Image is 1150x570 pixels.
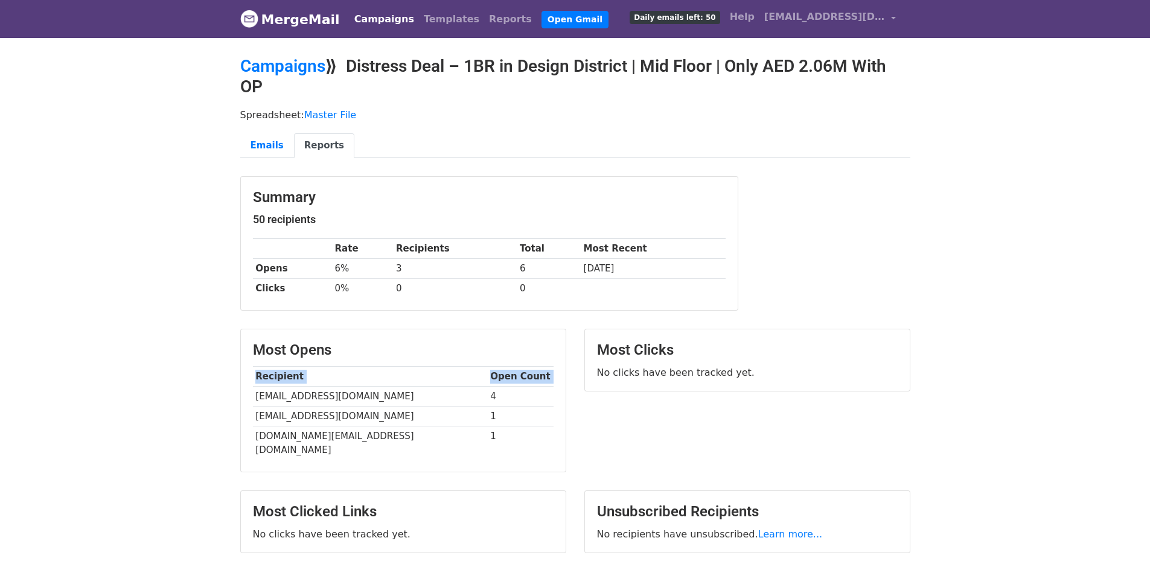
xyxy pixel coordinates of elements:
h3: Most Clicks [597,341,898,359]
td: 0 [393,279,517,299]
a: Open Gmail [541,11,609,28]
a: MergeMail [240,7,340,32]
a: Reports [484,7,537,31]
th: Open Count [488,367,554,387]
td: 6% [332,259,394,279]
td: 0% [332,279,394,299]
th: Most Recent [581,239,726,259]
td: 0 [517,279,581,299]
a: Campaigns [240,56,325,76]
a: Campaigns [350,7,419,31]
td: [EMAIL_ADDRESS][DOMAIN_NAME] [253,387,488,407]
p: No clicks have been tracked yet. [253,528,554,540]
h3: Summary [253,189,726,206]
p: No clicks have been tracked yet. [597,366,898,379]
th: Clicks [253,279,332,299]
h3: Most Opens [253,341,554,359]
a: Help [725,5,759,29]
a: Emails [240,133,294,158]
td: [DATE] [581,259,726,279]
th: Opens [253,259,332,279]
h3: Unsubscribed Recipients [597,503,898,521]
p: No recipients have unsubscribed. [597,528,898,540]
a: Daily emails left: 50 [625,5,724,29]
a: Master File [304,109,357,121]
a: Reports [294,133,354,158]
th: Rate [332,239,394,259]
a: [EMAIL_ADDRESS][DOMAIN_NAME] [759,5,901,33]
iframe: Chat Widget [1090,512,1150,570]
td: 4 [488,387,554,407]
td: [DOMAIN_NAME][EMAIL_ADDRESS][DOMAIN_NAME] [253,426,488,460]
th: Total [517,239,581,259]
span: [EMAIL_ADDRESS][DOMAIN_NAME] [764,10,885,24]
td: 1 [488,407,554,426]
th: Recipients [393,239,517,259]
img: MergeMail logo [240,10,258,28]
a: Templates [419,7,484,31]
h2: ⟫ Distress Deal – 1BR in Design District | Mid Floor | Only AED 2.06M With OP [240,56,910,97]
a: Learn more... [758,528,823,540]
td: [EMAIL_ADDRESS][DOMAIN_NAME] [253,407,488,426]
td: 6 [517,259,581,279]
h3: Most Clicked Links [253,503,554,521]
td: 3 [393,259,517,279]
span: Daily emails left: 50 [630,11,720,24]
h5: 50 recipients [253,213,726,226]
p: Spreadsheet: [240,109,910,121]
td: 1 [488,426,554,460]
th: Recipient [253,367,488,387]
